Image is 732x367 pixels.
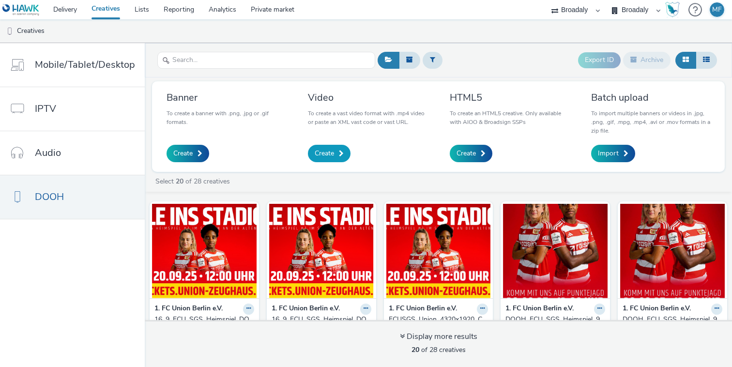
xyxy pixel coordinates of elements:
strong: 20 [176,177,183,186]
span: DOOH [35,190,64,204]
div: FCUSGS_Union_4320x1920_CTA [389,315,485,335]
div: DOOH_FCU_SGS_Heimspiel_9_16_6sec [623,315,718,335]
div: DOOH_FCU_SGS_Heimspiel_9_16_10sec [505,315,601,335]
img: 16_9_FCU_SGS_Heimspiel_DOOH_Video visual [152,204,257,298]
strong: 1. FC Union Berlin e.V. [505,304,574,315]
img: undefined Logo [2,4,40,16]
button: Export ID [578,52,621,68]
img: DOOH_FCU_SGS_Heimspiel_9_16_6sec visual [620,204,725,298]
span: of 28 creatives [412,345,466,354]
img: DOOH_FCU_SGS_Heimspiel_9_16_10sec visual [503,204,608,298]
button: Grid [675,52,696,68]
div: 16_9_FCU_SGS_Heimspiel_DOOH [272,315,367,335]
span: Create [457,149,476,158]
div: Display more results [400,331,477,342]
p: To create a vast video format with .mp4 video or paste an XML vast code or vast URL. [308,109,427,126]
a: Hawk Academy [665,2,684,17]
a: Create [308,145,351,162]
a: Select of 28 creatives [154,177,234,186]
span: Audio [35,146,61,160]
span: Create [315,149,334,158]
h3: Video [308,91,427,104]
h3: HTML5 [450,91,569,104]
strong: 1. FC Union Berlin e.V. [389,304,457,315]
h3: Batch upload [591,91,710,104]
a: 16_9_FCU_SGS_Heimspiel_DOOH_Video [154,315,254,335]
a: Create [450,145,492,162]
a: Create [167,145,209,162]
strong: 20 [412,345,419,354]
input: Search... [157,52,375,69]
a: DOOH_FCU_SGS_Heimspiel_9_16_10sec [505,315,605,335]
span: Import [598,149,619,158]
img: 16_9_FCU_SGS_Heimspiel_DOOH visual [269,204,374,298]
img: Hawk Academy [665,2,680,17]
a: Import [591,145,635,162]
span: IPTV [35,102,56,116]
button: Table [696,52,717,68]
a: 16_9_FCU_SGS_Heimspiel_DOOH [272,315,371,335]
p: To import multiple banners or videos in .jpg, .png, .gif, .mpg, .mp4, .avi or .mov formats in a z... [591,109,710,135]
img: dooh [5,27,15,36]
strong: 1. FC Union Berlin e.V. [272,304,340,315]
strong: 1. FC Union Berlin e.V. [154,304,223,315]
p: To create an HTML5 creative. Only available with AIOO & Broadsign SSPs [450,109,569,126]
h3: Banner [167,91,286,104]
button: Archive [623,52,671,68]
strong: 1. FC Union Berlin e.V. [623,304,691,315]
span: Mobile/Tablet/Desktop [35,58,135,72]
img: FCUSGS_Union_4320x1920_CTA visual [386,204,491,298]
a: DOOH_FCU_SGS_Heimspiel_9_16_6sec [623,315,722,335]
p: To create a banner with .png, .jpg or .gif formats. [167,109,286,126]
div: 16_9_FCU_SGS_Heimspiel_DOOH_Video [154,315,250,335]
span: Create [173,149,193,158]
a: FCUSGS_Union_4320x1920_CTA [389,315,488,335]
div: MF [712,2,722,17]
